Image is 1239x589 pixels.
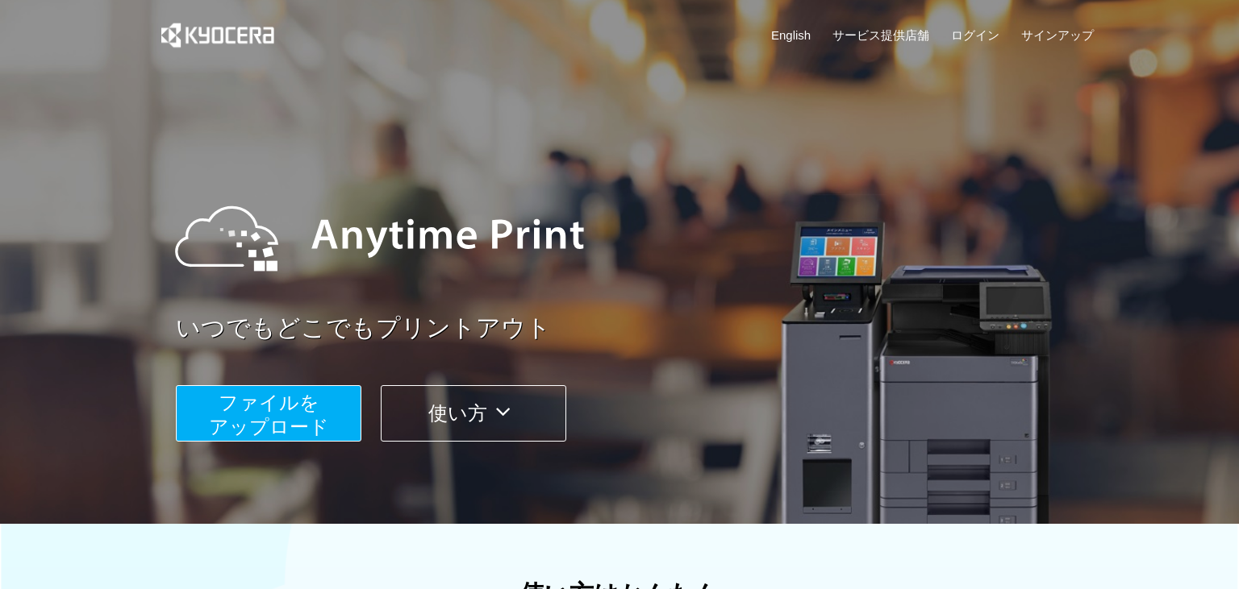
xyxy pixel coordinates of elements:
[832,27,929,44] a: サービス提供店舗
[381,385,566,442] button: 使い方
[951,27,999,44] a: ログイン
[1021,27,1094,44] a: サインアップ
[209,392,329,438] span: ファイルを ​​アップロード
[176,385,361,442] button: ファイルを​​アップロード
[771,27,811,44] a: English
[176,311,1103,346] a: いつでもどこでもプリントアウト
